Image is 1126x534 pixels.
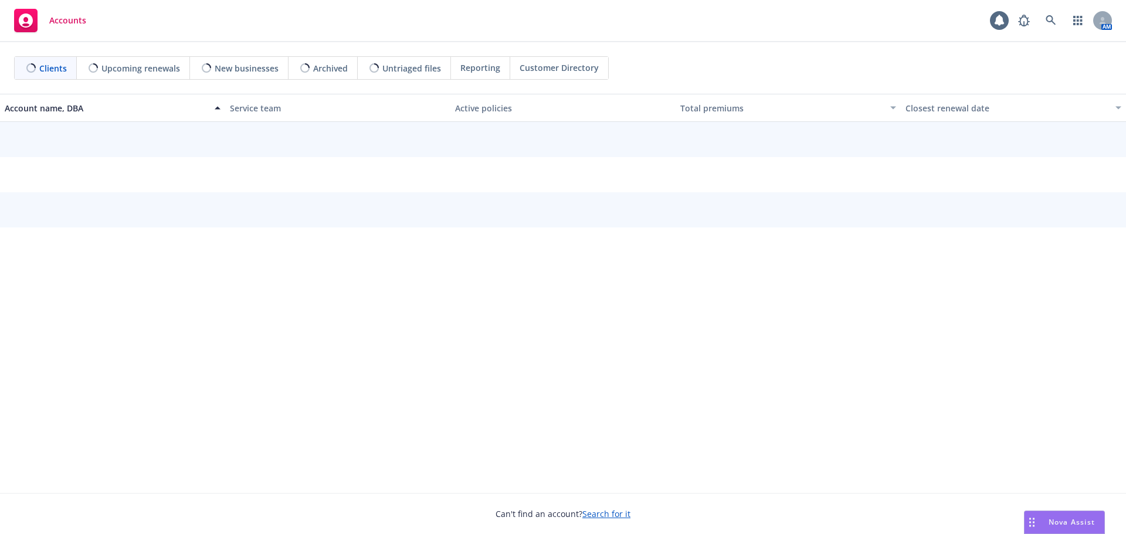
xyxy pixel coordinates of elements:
span: New businesses [215,62,279,74]
a: Search [1039,9,1063,32]
button: Active policies [450,94,676,122]
span: Accounts [49,16,86,25]
div: Closest renewal date [905,102,1108,114]
a: Search for it [582,508,630,519]
span: Untriaged files [382,62,441,74]
a: Accounts [9,4,91,37]
span: Customer Directory [520,62,599,74]
div: Service team [230,102,446,114]
a: Report a Bug [1012,9,1036,32]
button: Nova Assist [1024,511,1105,534]
div: Drag to move [1025,511,1039,533]
div: Account name, DBA [5,102,208,114]
span: Can't find an account? [496,508,630,520]
span: Archived [313,62,348,74]
span: Reporting [460,62,500,74]
span: Clients [39,62,67,74]
div: Active policies [455,102,671,114]
a: Switch app [1066,9,1090,32]
button: Service team [225,94,450,122]
span: Nova Assist [1049,517,1095,527]
div: Total premiums [680,102,883,114]
button: Total premiums [676,94,901,122]
button: Closest renewal date [901,94,1126,122]
span: Upcoming renewals [101,62,180,74]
